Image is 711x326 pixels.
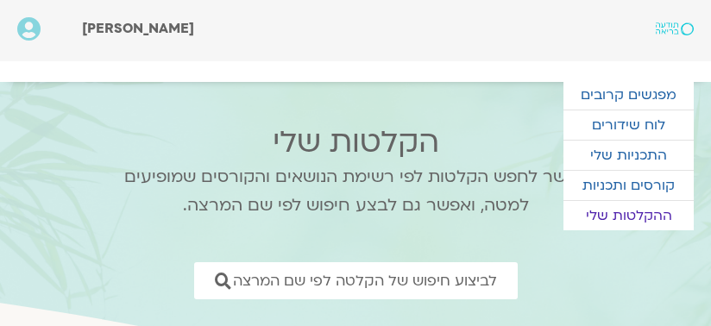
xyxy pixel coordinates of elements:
[563,201,694,230] a: ההקלטות שלי
[233,273,497,289] span: לביצוע חיפוש של הקלטה לפי שם המרצה
[101,125,610,160] h2: הקלטות שלי
[82,19,194,38] span: [PERSON_NAME]
[101,163,610,220] p: אפשר לחפש הקלטות לפי רשימת הנושאים והקורסים שמופיעים למטה, ואפשר גם לבצע חיפוש לפי שם המרצה.
[563,141,694,170] a: התכניות שלי
[563,80,694,110] a: מפגשים קרובים
[563,171,694,200] a: קורסים ותכניות
[563,110,694,140] a: לוח שידורים
[194,262,518,299] a: לביצוע חיפוש של הקלטה לפי שם המרצה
